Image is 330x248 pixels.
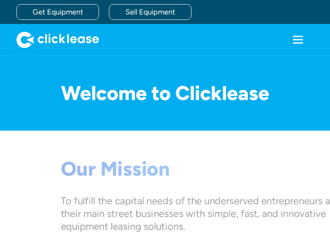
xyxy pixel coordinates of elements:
[16,82,313,104] h1: Welcome to Clicklease
[16,31,99,48] a: home
[282,24,313,55] div: menu
[109,4,191,20] a: Sell Equipment
[16,31,99,48] img: Clicklease logo
[16,4,99,20] a: Get Equipment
